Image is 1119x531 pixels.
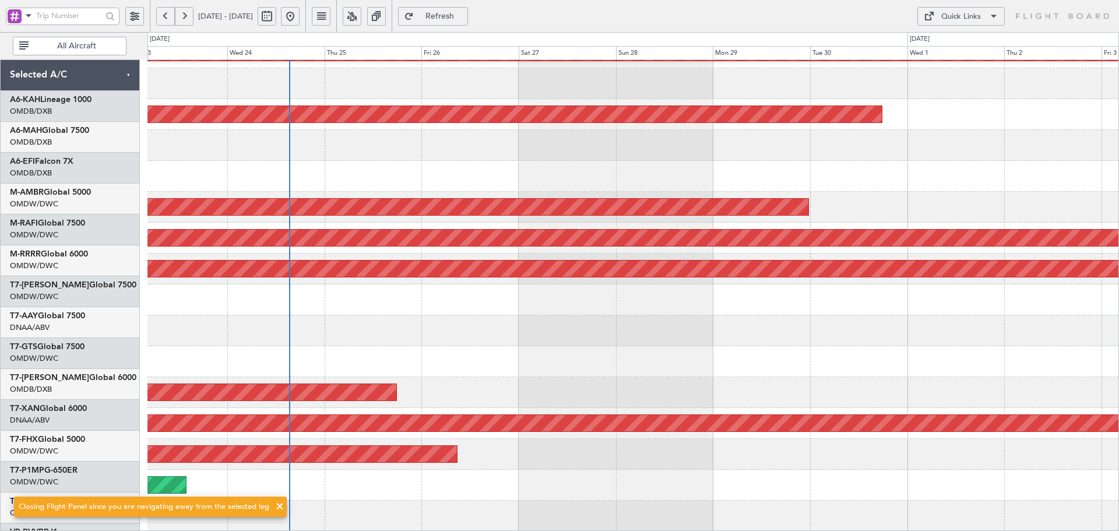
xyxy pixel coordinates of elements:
span: A6-EFI [10,157,35,166]
div: Mon 29 [713,46,810,60]
a: A6-EFIFalcon 7X [10,157,73,166]
div: Closing Flight Panel since you are navigating away from the selected leg [19,501,269,513]
div: Thu 2 [1004,46,1102,60]
span: M-AMBR [10,188,44,196]
a: T7-AAYGlobal 7500 [10,312,85,320]
a: A6-MAHGlobal 7500 [10,126,89,135]
span: T7-XAN [10,405,40,413]
div: Tue 23 [130,46,227,60]
div: [DATE] [150,34,170,44]
a: DNAA/ABV [10,322,50,333]
a: OMDB/DXB [10,137,52,147]
div: Quick Links [941,11,981,23]
a: T7-GTSGlobal 7500 [10,343,85,351]
a: T7-FHXGlobal 5000 [10,435,85,444]
span: Refresh [416,12,464,20]
a: M-RAFIGlobal 7500 [10,219,85,227]
span: A6-KAH [10,96,40,104]
div: [DATE] [910,34,930,44]
button: Quick Links [917,7,1005,26]
span: M-RAFI [10,219,38,227]
span: T7-FHX [10,435,38,444]
span: T7-P1MP [10,466,44,474]
a: A6-KAHLineage 1000 [10,96,92,104]
a: OMDB/DXB [10,384,52,395]
button: All Aircraft [13,37,126,55]
a: OMDW/DWC [10,261,58,271]
a: OMDW/DWC [10,353,58,364]
div: Fri 26 [421,46,519,60]
span: T7-AAY [10,312,38,320]
a: M-AMBRGlobal 5000 [10,188,91,196]
a: T7-[PERSON_NAME]Global 6000 [10,374,136,382]
div: Thu 25 [325,46,422,60]
a: OMDB/DXB [10,168,52,178]
a: OMDB/DXB [10,106,52,117]
a: M-RRRRGlobal 6000 [10,250,88,258]
span: T7-GTS [10,343,37,351]
div: Wed 1 [907,46,1005,60]
a: OMDW/DWC [10,230,58,240]
div: Sun 28 [616,46,713,60]
a: DNAA/ABV [10,415,50,425]
a: T7-P1MPG-650ER [10,466,78,474]
span: All Aircraft [31,42,122,50]
a: OMDW/DWC [10,199,58,209]
div: Sat 27 [519,46,616,60]
span: T7-[PERSON_NAME] [10,281,89,289]
input: Trip Number [36,7,102,24]
a: T7-XANGlobal 6000 [10,405,87,413]
button: Refresh [398,7,468,26]
a: OMDW/DWC [10,446,58,456]
a: OMDW/DWC [10,477,58,487]
span: T7-[PERSON_NAME] [10,374,89,382]
div: Wed 24 [227,46,325,60]
a: T7-[PERSON_NAME]Global 7500 [10,281,136,289]
div: Tue 30 [810,46,907,60]
a: OMDW/DWC [10,291,58,302]
span: A6-MAH [10,126,42,135]
span: M-RRRR [10,250,41,258]
span: [DATE] - [DATE] [198,11,253,22]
